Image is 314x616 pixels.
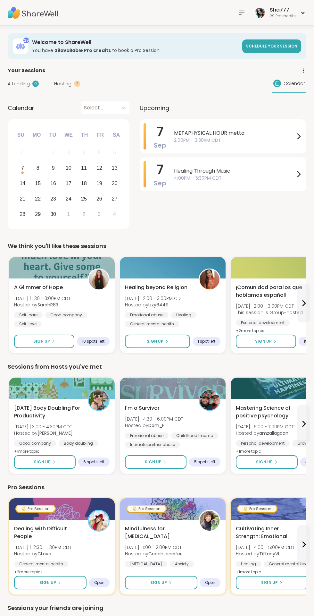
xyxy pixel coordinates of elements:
div: 3 [67,148,70,157]
span: Open [94,580,104,585]
div: 18 [81,179,87,188]
span: Sign Up [34,459,51,465]
div: Choose Saturday, September 27th, 2025 [108,192,121,206]
div: 14 [20,179,25,188]
span: Cultivating Inner Strength: Emotional Regulation [236,525,302,540]
div: 4 [113,210,116,218]
span: 1 spot left [198,339,215,344]
button: Sign Up [236,576,308,589]
span: Dealing with Difficult People [14,525,81,540]
div: Sessions from Hosts you've met [8,362,306,371]
h3: You have to book a Pro Session. [32,47,238,54]
img: Dom_F [200,390,219,410]
span: Hosted by [125,551,182,557]
div: Tu [45,128,60,142]
div: Choose Monday, September 29th, 2025 [31,207,45,221]
div: Choose Saturday, September 13th, 2025 [108,161,121,175]
span: Sign Up [39,580,56,586]
span: This session is Group-hosted [236,309,303,316]
b: Izzy6449 [148,302,169,308]
div: Choose Tuesday, September 16th, 2025 [46,177,60,191]
span: Hosted by [236,551,294,557]
div: 3 [98,210,101,218]
div: Pro Sessions [8,483,306,492]
span: [DATE] | 1:30 - 3:00PM CDT [14,295,70,302]
img: ShareWell Nav Logo [8,2,59,24]
div: Sha777 [270,6,296,13]
div: Not available Friday, September 5th, 2025 [92,146,106,160]
div: 11 [81,164,87,172]
div: Not available Monday, September 1st, 2025 [31,146,45,160]
div: Choose Thursday, September 25th, 2025 [77,192,91,206]
div: Intimate partner abuse [125,441,180,448]
div: Choose Thursday, September 11th, 2025 [77,161,91,175]
div: 10 [66,164,71,172]
div: Good company [14,440,56,447]
a: Schedule your session [242,39,301,53]
div: Pro Session [238,506,277,512]
div: General mental health [125,321,179,327]
img: Adrienne_QueenOfTheDawn [89,390,109,410]
button: Sign Up [125,455,186,469]
div: 17 [66,179,71,188]
div: Choose Tuesday, September 9th, 2025 [46,161,60,175]
div: 1 [37,148,39,157]
div: Choose Saturday, October 4th, 2025 [108,207,121,221]
button: Sign Up [125,335,190,348]
span: Hosted by [14,430,73,436]
div: 30 [50,210,56,218]
div: 29 Pro credits [270,13,296,19]
div: Choose Tuesday, September 30th, 2025 [46,207,60,221]
div: Choose Sunday, September 7th, 2025 [16,161,29,175]
span: Schedule your session [246,43,297,49]
div: Not available Saturday, September 6th, 2025 [108,146,121,160]
span: Healing Through Music [174,167,295,175]
div: Anxiety [170,561,194,567]
div: Pro Session [127,506,166,512]
span: Hosted by [236,430,294,436]
span: Sign Up [256,459,273,465]
div: We [62,128,76,142]
div: Fr [93,128,107,142]
button: Sign Up [14,335,74,348]
div: Choose Sunday, September 28th, 2025 [16,207,29,221]
img: CoachJennifer [200,511,219,531]
div: Emotional abuse [125,432,169,439]
span: A Glimmer of Hope [14,284,63,291]
div: Th [78,128,92,142]
div: 1 [67,210,70,218]
span: Hosted by [125,302,183,308]
b: SarahR83 [37,302,58,308]
span: [DATE] | 2:00 - 3:00PM CDT [236,303,303,309]
div: Choose Monday, September 22nd, 2025 [31,192,45,206]
span: [DATE] | 6:00 - 7:00PM CDT [236,424,294,430]
div: 19 [96,179,102,188]
div: 26 [96,194,102,203]
span: Sep [154,141,166,150]
img: SarahR83 [89,269,109,289]
span: Your Sessions [8,67,45,74]
div: General mental health [14,561,68,567]
div: 23 [50,194,56,203]
div: Choose Friday, October 3rd, 2025 [92,207,106,221]
div: Choose Friday, September 12th, 2025 [92,161,106,175]
img: Izzy6449 [200,269,219,289]
div: 2 [82,210,85,218]
span: I'm a Survivor [125,404,160,412]
div: [MEDICAL_DATA] [125,561,167,567]
div: 9 [52,164,55,172]
span: 7 [157,161,163,179]
span: Sign Up [147,338,163,344]
div: Choose Friday, September 19th, 2025 [92,177,106,191]
span: 10 spots left [82,339,104,344]
div: 27 [112,194,118,203]
span: Hosted by [14,302,70,308]
div: Choose Monday, September 15th, 2025 [31,177,45,191]
div: 20 [112,179,118,188]
span: [DATE] | 4:00 - 5:00PM CDT [236,544,294,551]
div: Choose Wednesday, September 17th, 2025 [62,177,76,191]
span: [DATE] | 1:00 - 2:00PM CDT [125,544,182,551]
div: 8 [37,164,39,172]
span: ¡Comunidad para los que hablamos español! [236,284,302,299]
div: 7 [21,164,24,172]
